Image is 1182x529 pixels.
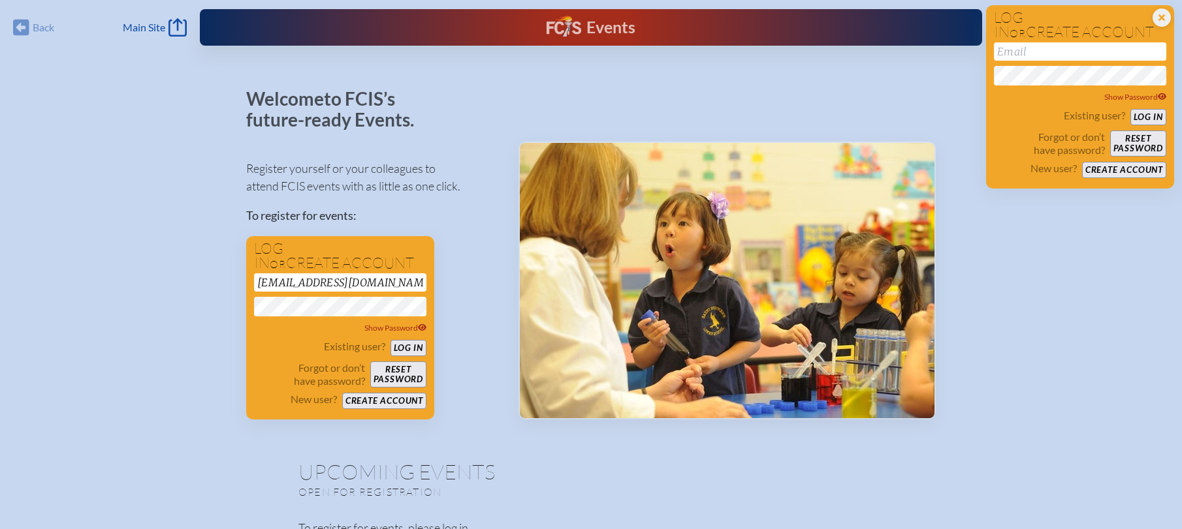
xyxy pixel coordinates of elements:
[1104,92,1167,102] span: Show Password
[1064,109,1125,122] p: Existing user?
[246,89,429,130] p: Welcome to FCIS’s future-ready Events.
[520,143,934,418] img: Events
[994,42,1166,61] input: Email
[123,21,165,34] span: Main Site
[1010,27,1026,40] span: or
[270,258,286,271] span: or
[1130,109,1166,125] button: Log in
[298,485,643,498] p: Open for registration
[391,340,426,356] button: Log in
[254,361,365,387] p: Forgot or don’t have password?
[364,323,427,333] span: Show Password
[291,393,337,406] p: New user?
[254,273,426,292] input: Email
[342,393,426,409] button: Create account
[1030,162,1077,175] p: New user?
[994,130,1105,157] p: Forgot or don’t have password?
[324,340,385,353] p: Existing user?
[1082,162,1166,178] button: Create account
[298,461,884,482] h1: Upcoming Events
[123,18,187,37] a: Main Site
[994,10,1166,40] h1: Log in create account
[370,361,426,387] button: Resetpassword
[254,241,426,271] h1: Log in create account
[417,16,766,39] div: FCIS Events — Future ready
[1110,130,1166,157] button: Resetpassword
[246,160,498,195] p: Register yourself or your colleagues to attend FCIS events with as little as one click.
[246,207,498,224] p: To register for events:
